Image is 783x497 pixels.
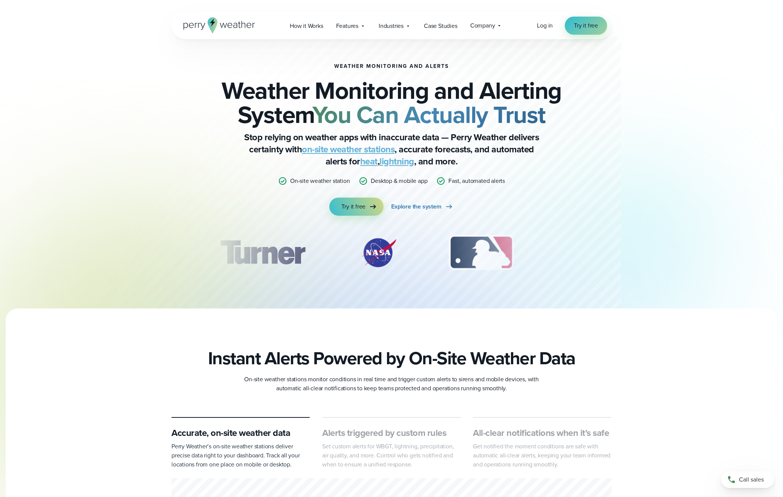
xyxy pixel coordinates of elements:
[565,17,607,35] a: Try it free
[448,176,505,186] p: Fast, automated alerts
[574,21,598,30] span: Try it free
[424,21,457,31] span: Case Studies
[379,155,414,168] a: lightning
[721,471,774,488] a: Call sales
[209,234,574,275] div: slideshow
[557,234,618,272] img: PGA.svg
[241,375,542,393] p: On-site weather stations monitor conditions in real time and trigger custom alerts to sirens and ...
[537,21,553,30] a: Log in
[290,176,350,186] p: On-site weather station
[352,234,405,272] img: NASA.svg
[171,427,310,439] h3: Accurate, on-site weather data
[739,475,764,484] span: Call sales
[336,21,358,31] span: Features
[329,198,384,216] a: Try it free
[322,427,461,439] h3: Alerts triggered by custom rules
[473,442,612,469] p: Get notified the moment conditions are safe with automatic all-clear alerts, keeping your team in...
[473,427,612,439] h3: All-clear notifications when it’s safe
[371,176,427,186] p: Desktop & mobile app
[241,131,542,167] p: Stop relying on weather apps with inaccurate data — Perry Weather delivers certainty with , accur...
[209,234,316,272] div: 1 of 12
[322,442,461,469] p: Set custom alerts for WBGT, lightning, precipitation, air quality, and more. Control who gets not...
[312,97,546,132] strong: You Can Actually Trust
[352,234,405,272] div: 2 of 12
[341,202,366,211] span: Try it free
[283,18,330,34] a: How it Works
[441,234,521,272] div: 3 of 12
[360,155,378,168] a: heat
[391,202,441,211] span: Explore the system
[302,143,395,156] a: on-site weather stations
[441,234,521,272] img: MLB.svg
[171,442,310,469] p: Perry Weather’s on-site weather stations deliver precise data right to your dashboard. Track all ...
[417,18,464,34] a: Case Studies
[209,78,574,127] h2: Weather Monitoring and Alerting System
[208,348,575,369] h2: Instant Alerts Powered by On-Site Weather Data
[391,198,453,216] a: Explore the system
[334,63,449,69] h1: Weather Monitoring and Alerts
[557,234,618,272] div: 4 of 12
[379,21,404,31] span: Industries
[470,21,495,30] span: Company
[290,21,323,31] span: How it Works
[209,234,316,272] img: Turner-Construction_1.svg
